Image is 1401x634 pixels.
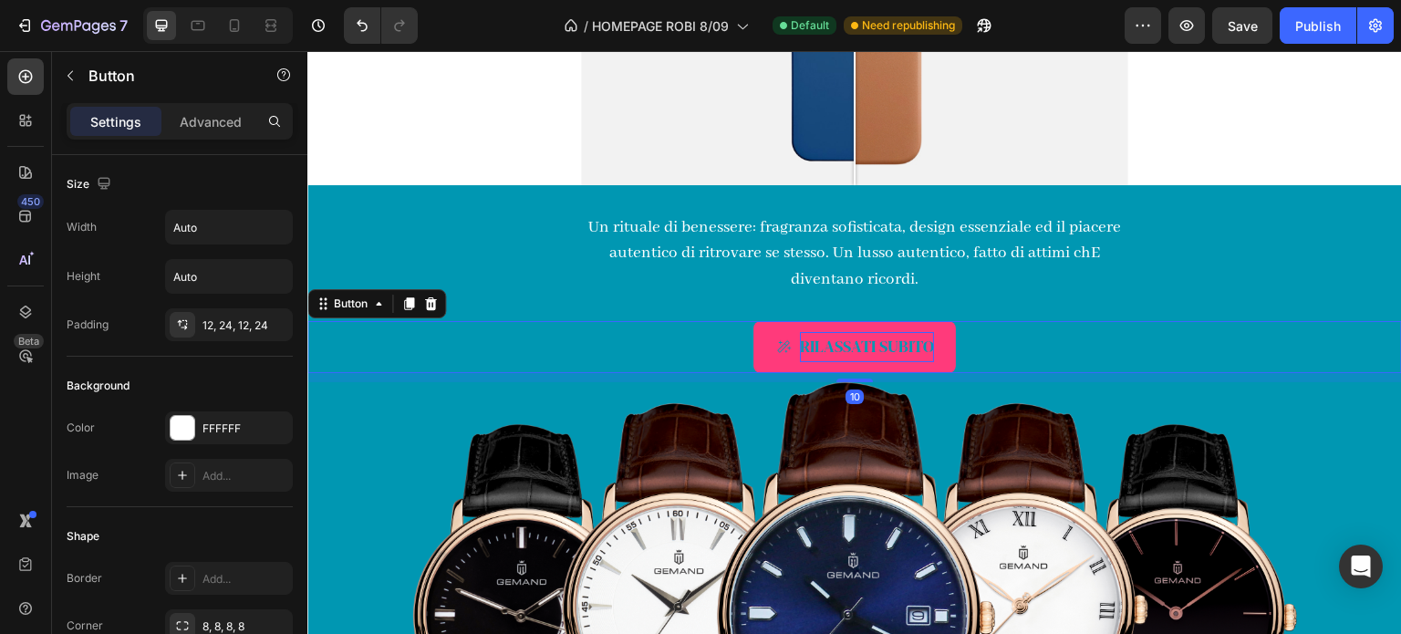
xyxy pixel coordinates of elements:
div: Publish [1295,16,1341,36]
input: Auto [166,211,292,244]
span: / [584,16,588,36]
div: Height [67,268,100,285]
input: Auto [166,260,292,293]
button: 7 [7,7,136,44]
div: Beta [14,334,44,348]
div: Add... [202,571,288,587]
span: HOMEPAGE ROBI 8/09 [592,16,729,36]
div: Border [67,570,102,587]
span: Default [791,17,829,34]
div: 450 [17,194,44,209]
div: Add... [202,468,288,484]
div: Image [67,467,99,483]
div: Shape [67,528,99,545]
div: Width [67,219,97,235]
p: Settings [90,112,141,131]
p: 7 [119,15,128,36]
img: Alt Image [105,331,990,608]
div: Background [67,378,130,394]
div: Button [23,244,64,261]
div: Size [67,172,115,197]
span: Save [1228,18,1258,34]
div: Open Intercom Messenger [1339,545,1383,588]
div: 12, 24, 12, 24 [202,317,288,334]
div: Padding [67,317,109,333]
div: Corner [67,618,103,634]
p: RILASSATI SUBITO [493,281,627,310]
div: Undo/Redo [344,7,418,44]
div: Color [67,420,95,436]
button: Save [1212,7,1272,44]
iframe: Design area [307,51,1401,634]
button: Publish [1280,7,1356,44]
div: 10 [538,338,556,353]
a: RILASSATI SUBITO [446,270,649,321]
div: FFFFFF [202,421,288,437]
p: Button [88,65,244,87]
span: Need republishing [862,17,955,34]
p: Advanced [180,112,242,131]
